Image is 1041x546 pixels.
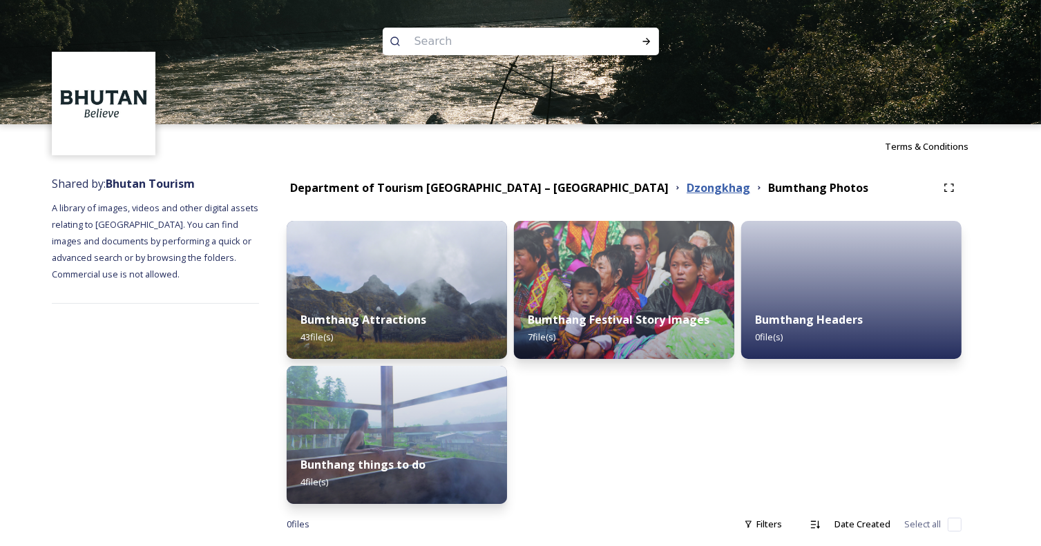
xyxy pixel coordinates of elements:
[287,518,309,531] span: 0 file s
[828,511,897,538] div: Date Created
[300,312,426,327] strong: Bumthang Attractions
[514,221,734,359] img: festival%2520story%2520iage-2.jpg
[54,54,154,154] img: BT_Logo_BB_Lockup_CMYK_High%2520Res.jpg
[755,312,863,327] strong: Bumthang Headers
[528,331,555,343] span: 7 file(s)
[287,366,507,504] img: hot%2520stone%2520bath.jpg
[904,518,941,531] span: Select all
[106,176,195,191] strong: Bhutan Tourism
[885,138,989,155] a: Terms & Conditions
[687,180,750,195] strong: Dzongkhag
[768,180,868,195] strong: Bumthang Photos
[52,202,260,280] span: A library of images, videos and other digital assets relating to [GEOGRAPHIC_DATA]. You can find ...
[300,331,333,343] span: 43 file(s)
[300,476,328,488] span: 4 file(s)
[408,26,597,57] input: Search
[885,140,968,153] span: Terms & Conditions
[737,511,789,538] div: Filters
[52,176,195,191] span: Shared by:
[287,221,507,359] img: Bumthang%2520trekking%2520header.jpg
[290,180,669,195] strong: Department of Tourism [GEOGRAPHIC_DATA] – [GEOGRAPHIC_DATA]
[755,331,783,343] span: 0 file(s)
[528,312,709,327] strong: Bumthang Festival Story Images
[300,457,426,472] strong: Bunthang things to do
